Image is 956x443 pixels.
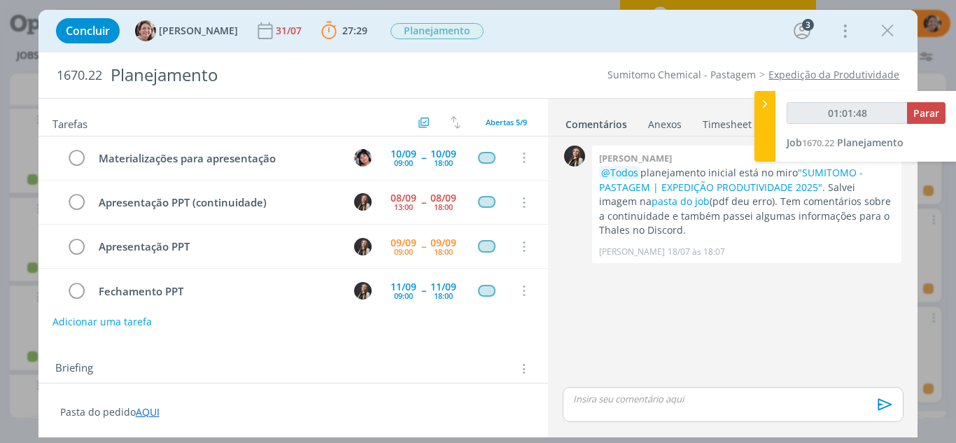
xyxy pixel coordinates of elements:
[56,18,120,43] button: Concluir
[430,193,456,203] div: 08/09
[599,246,665,258] p: [PERSON_NAME]
[394,203,413,211] div: 13:00
[768,68,899,81] a: Expedição da Produtividade
[276,26,304,36] div: 31/07
[434,159,453,167] div: 18:00
[55,360,93,378] span: Briefing
[354,282,372,300] img: L
[135,20,156,41] img: A
[93,194,342,211] div: Apresentação PPT (continuidade)
[93,283,342,300] div: Fechamento PPT
[93,238,342,255] div: Apresentação PPT
[354,238,372,255] img: L
[354,149,372,167] img: E
[652,195,710,208] a: pasta do job
[57,68,102,83] span: 1670.22
[391,23,484,39] span: Planejamento
[394,292,413,300] div: 09:00
[564,146,585,167] img: L
[342,24,367,37] span: 27:29
[136,405,160,419] a: AQUI
[837,136,904,149] span: Planejamento
[802,19,814,31] div: 3
[648,118,682,132] div: Anexos
[907,102,946,124] button: Parar
[52,309,153,335] button: Adicionar uma tarefa
[434,292,453,300] div: 18:00
[390,22,484,40] button: Planejamento
[354,193,372,211] img: L
[352,192,373,213] button: L
[791,20,813,42] button: 3
[391,193,416,203] div: 08/09
[565,111,628,132] a: Comentários
[601,166,638,179] span: @Todos
[391,282,416,292] div: 11/09
[105,58,542,92] div: Planejamento
[599,166,863,193] a: "SUMITOMO - PASTAGEM | EXPEDIÇÃO PRODUTIVIDADE 2025"
[668,246,725,258] span: 18/07 às 18:07
[52,114,87,131] span: Tarefas
[599,166,894,237] p: planejamento inicial está no miro . Salvei imagem na (pdf deu erro). Tem comentários sobre a cont...
[913,106,939,120] span: Parar
[159,26,238,36] span: [PERSON_NAME]
[394,159,413,167] div: 09:00
[421,197,426,207] span: --
[607,68,756,81] a: Sumitomo Chemical - Pastagem
[451,116,461,129] img: arrow-down-up.svg
[135,20,238,41] button: A[PERSON_NAME]
[434,203,453,211] div: 18:00
[60,405,527,419] p: Pasta do pedido
[421,286,426,295] span: --
[486,117,527,127] span: Abertas 5/9
[93,150,342,167] div: Materializações para apresentação
[802,136,834,149] span: 1670.22
[787,136,904,149] a: Job1670.22Planejamento
[66,25,110,36] span: Concluir
[352,236,373,257] button: L
[421,153,426,162] span: --
[318,20,371,42] button: 27:29
[38,10,918,437] div: dialog
[394,248,413,255] div: 09:00
[421,241,426,251] span: --
[430,149,456,159] div: 10/09
[434,248,453,255] div: 18:00
[391,238,416,248] div: 09/09
[599,152,672,164] b: [PERSON_NAME]
[352,280,373,301] button: L
[352,147,373,168] button: E
[391,149,416,159] div: 10/09
[430,238,456,248] div: 09/09
[430,282,456,292] div: 11/09
[702,111,752,132] a: Timesheet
